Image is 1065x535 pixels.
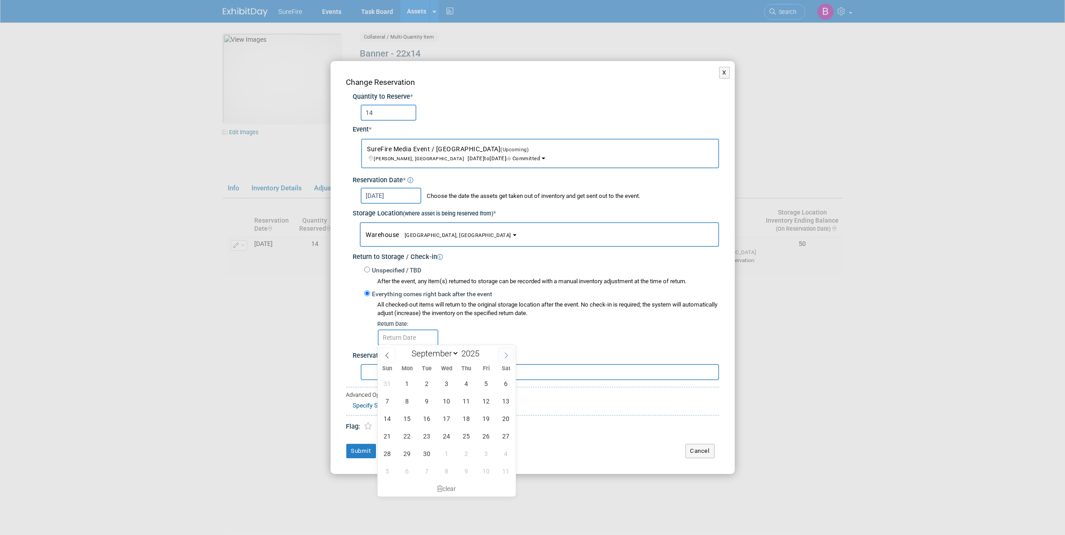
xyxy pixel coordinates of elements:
[458,427,475,445] span: September 25, 2025
[477,462,495,480] span: October 10, 2025
[477,375,495,392] span: September 5, 2025
[418,392,436,410] span: September 9, 2025
[367,145,540,162] span: SureFire Media Event / [GEOGRAPHIC_DATA]
[379,427,396,445] span: September 21, 2025
[378,301,719,318] div: All checked-out items will return to the original storage location after the event. No check-in i...
[497,375,515,392] span: September 6, 2025
[353,352,407,360] span: Reservation Notes
[346,391,719,399] div: Advanced Options
[438,375,455,392] span: September 3, 2025
[497,445,515,462] span: October 4, 2025
[418,445,436,462] span: September 30, 2025
[353,171,719,185] div: Reservation Date
[423,193,641,199] span: Choose the date the assets get taken out of inventory and get sent out to the event.
[418,462,436,480] span: October 7, 2025
[353,247,719,262] div: Return to Storage / Check-in
[370,290,493,299] label: Everything comes right back after the event
[374,156,468,162] span: [PERSON_NAME], [GEOGRAPHIC_DATA]
[458,410,475,427] span: September 18, 2025
[398,427,416,445] span: September 22, 2025
[458,462,475,480] span: October 9, 2025
[346,423,361,430] span: Flag:
[438,392,455,410] span: September 10, 2025
[379,410,396,427] span: September 14, 2025
[403,210,494,217] small: (where asset is being reserved from)
[438,462,455,480] span: October 8, 2025
[378,481,516,496] div: clear
[379,445,396,462] span: September 28, 2025
[459,348,486,359] input: Year
[497,410,515,427] span: September 20, 2025
[418,410,436,427] span: September 16, 2025
[458,445,475,462] span: October 2, 2025
[353,121,719,135] div: Event
[370,266,422,275] label: Unspecified / TBD
[685,444,715,458] button: Cancel
[418,375,436,392] span: September 2, 2025
[477,427,495,445] span: September 26, 2025
[457,366,477,372] span: Thu
[361,139,719,168] button: SureFire Media Event / [GEOGRAPHIC_DATA](Upcoming) [PERSON_NAME], [GEOGRAPHIC_DATA][DATE]to[DATE]...
[378,366,398,372] span: Sun
[407,348,459,359] select: Month
[398,375,416,392] span: September 1, 2025
[458,392,475,410] span: September 11, 2025
[353,402,452,409] a: Specify Shipping Logistics Category
[379,375,396,392] span: August 31, 2025
[379,462,396,480] span: October 5, 2025
[497,462,515,480] span: October 11, 2025
[378,320,719,328] div: Return Date:
[398,462,416,480] span: October 6, 2025
[366,231,512,238] span: Warehouse
[379,392,396,410] span: September 7, 2025
[367,146,540,162] span: [DATE] [DATE] Committed
[346,444,376,458] button: Submit
[496,366,516,372] span: Sat
[458,375,475,392] span: September 4, 2025
[399,232,511,238] span: [GEOGRAPHIC_DATA], [GEOGRAPHIC_DATA]
[361,188,421,204] input: Reservation Date
[346,78,415,87] span: Change Reservation
[497,427,515,445] span: September 27, 2025
[438,445,455,462] span: October 1, 2025
[398,445,416,462] span: September 29, 2025
[378,329,438,346] input: Return Date
[437,366,457,372] span: Wed
[418,427,436,445] span: September 23, 2025
[477,392,495,410] span: September 12, 2025
[360,222,719,247] button: Warehouse[GEOGRAPHIC_DATA], [GEOGRAPHIC_DATA]
[438,410,455,427] span: September 17, 2025
[353,204,719,219] div: Storage Location
[477,410,495,427] span: September 19, 2025
[398,366,417,372] span: Mon
[438,427,455,445] span: September 24, 2025
[398,392,416,410] span: September 8, 2025
[501,147,529,153] span: (Upcoming)
[719,67,730,79] button: X
[353,92,719,102] div: Quantity to Reserve
[477,366,496,372] span: Fri
[417,366,437,372] span: Tue
[497,392,515,410] span: September 13, 2025
[477,445,495,462] span: October 3, 2025
[398,410,416,427] span: September 15, 2025
[485,155,490,162] span: to
[364,275,719,286] div: After the event, any item(s) returned to storage can be recorded with a manual inventory adjustme...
